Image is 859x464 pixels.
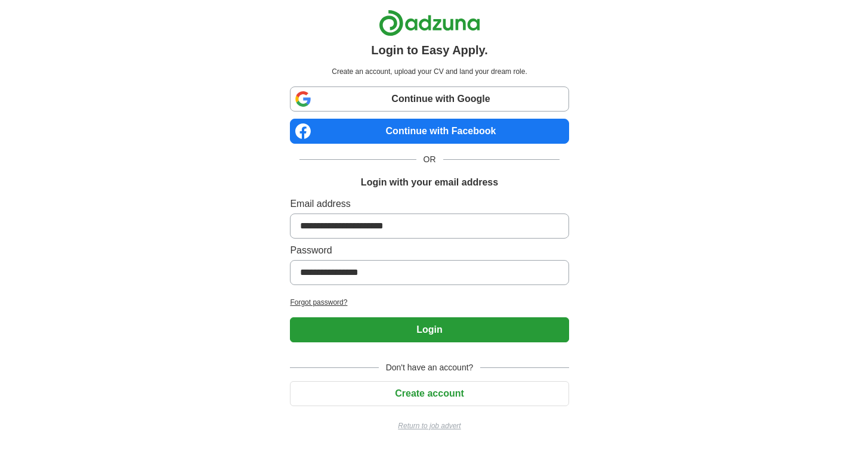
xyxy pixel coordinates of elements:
[290,420,568,431] a: Return to job advert
[379,361,481,374] span: Don't have an account?
[416,153,443,166] span: OR
[290,86,568,112] a: Continue with Google
[290,388,568,398] a: Create account
[290,317,568,342] button: Login
[290,119,568,144] a: Continue with Facebook
[290,243,568,258] label: Password
[290,297,568,308] a: Forgot password?
[371,41,488,59] h1: Login to Easy Apply.
[292,66,566,77] p: Create an account, upload your CV and land your dream role.
[290,197,568,211] label: Email address
[290,381,568,406] button: Create account
[361,175,498,190] h1: Login with your email address
[379,10,480,36] img: Adzuna logo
